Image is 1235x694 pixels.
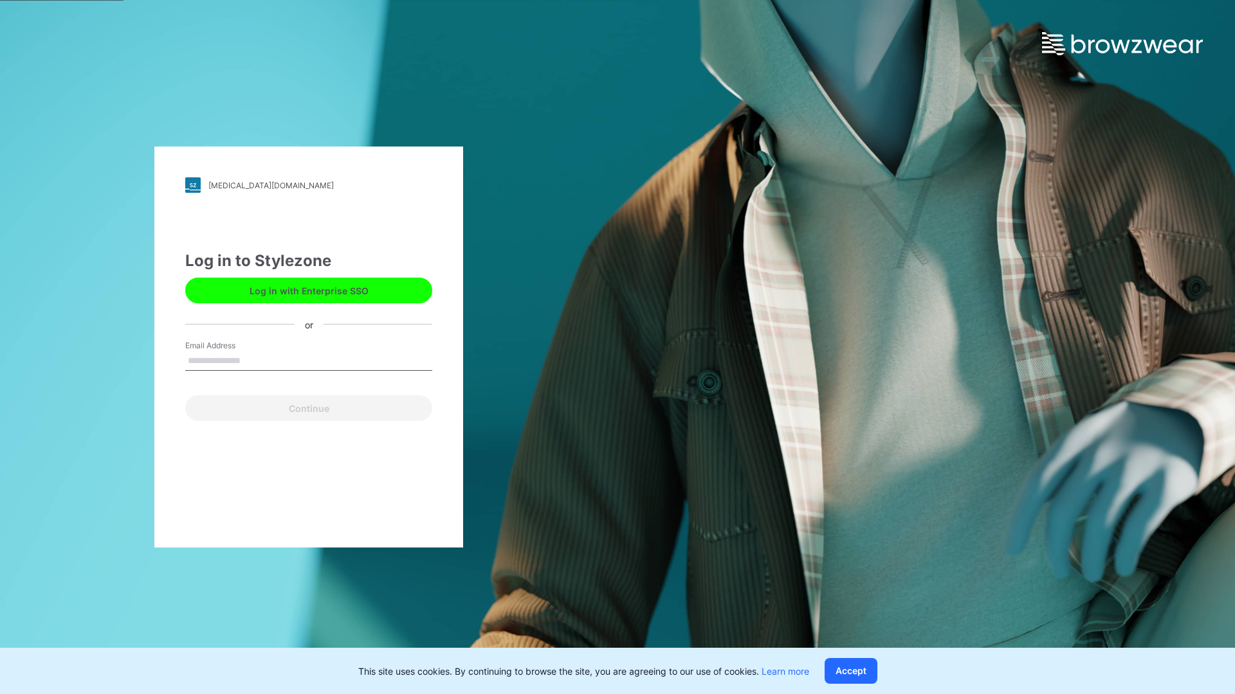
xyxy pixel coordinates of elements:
[185,340,275,351] label: Email Address
[825,658,877,684] button: Accept
[185,249,432,272] div: Log in to Stylezone
[185,278,432,303] button: Log in with Enterprise SSO
[762,666,809,677] a: Learn more
[185,177,201,193] img: stylezone-logo.562084cfcfab977791bfbf7441f1a819.svg
[358,664,809,678] p: This site uses cookies. By continuing to browse the site, you are agreeing to our use of cookies.
[1042,32,1203,55] img: browzwear-logo.e42bd6dac1945053ebaf764b6aa21510.svg
[208,181,334,190] div: [MEDICAL_DATA][DOMAIN_NAME]
[185,177,432,193] a: [MEDICAL_DATA][DOMAIN_NAME]
[295,317,324,331] div: or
